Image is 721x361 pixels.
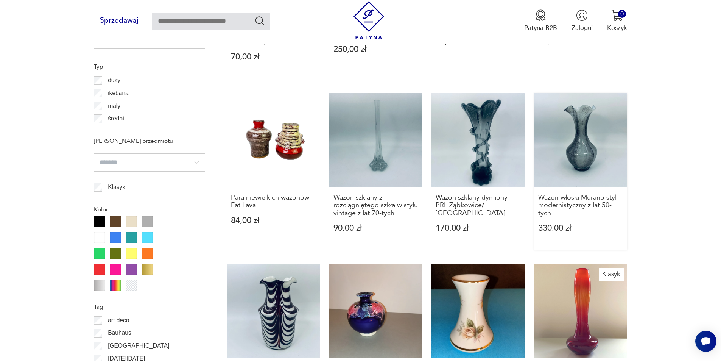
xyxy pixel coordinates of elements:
p: 250,00 zł [333,45,419,53]
p: średni [108,114,124,123]
p: 80,00 zł [436,38,521,45]
a: Para niewielkich wazonów Fat LavaPara niewielkich wazonów Fat Lava84,00 zł [227,93,320,250]
button: Szukaj [254,15,265,26]
h3: Brązowo-biały wazonik z gliny [PERSON_NAME] & [PERSON_NAME] [GEOGRAPHIC_DATA] - stan idealny [231,7,316,46]
p: Tag [94,302,205,312]
p: Typ [94,62,205,72]
p: Kolor [94,205,205,214]
a: Wazon szklany z rozciągniętego szkła w stylu vintage z lat 70-tychWazon szklany z rozciągniętego ... [329,93,423,250]
p: Koszyk [607,23,627,32]
a: Sprzedawaj [94,18,145,24]
a: Wazon włoski Murano styl modernistyczny z lat 50-tychWazon włoski Murano styl modernistyczny z la... [534,93,628,250]
iframe: Smartsupp widget button [695,331,716,352]
p: 50,00 zł [538,38,623,45]
h3: Wazon szklany dymiony PRL Ząbkowice/ [GEOGRAPHIC_DATA] [436,194,521,217]
button: 0Koszyk [607,9,627,32]
h3: Wazon szklany z rozciągniętego szkła w stylu vintage z lat 70-tych [333,194,419,217]
p: Zaloguj [572,23,593,32]
img: Patyna - sklep z meblami i dekoracjami vintage [350,1,388,39]
button: Patyna B2B [524,9,557,32]
p: Bauhaus [108,328,131,338]
p: Klasyk [108,182,125,192]
img: Ikona koszyka [611,9,623,21]
p: 70,00 zł [231,53,316,61]
img: Ikona medalu [535,9,547,21]
p: [GEOGRAPHIC_DATA] [108,341,169,351]
p: 90,00 zł [333,224,419,232]
p: [PERSON_NAME] przedmiotu [94,136,205,146]
a: Wazon szklany dymiony PRL Ząbkowice/ KrosnoWazon szklany dymiony PRL Ząbkowice/ [GEOGRAPHIC_DATA]... [431,93,525,250]
div: 0 [618,10,626,18]
p: 84,00 zł [231,217,316,225]
p: duży [108,75,120,85]
button: Zaloguj [572,9,593,32]
p: ikebana [108,88,129,98]
p: art deco [108,316,129,325]
button: Sprzedawaj [94,13,145,29]
img: Ikonka użytkownika [576,9,588,21]
p: Patyna B2B [524,23,557,32]
h3: Para niewielkich wazonów Fat Lava [231,194,316,209]
p: mały [108,101,120,111]
p: 170,00 zł [436,224,521,232]
p: 330,00 zł [538,224,623,232]
a: Ikona medaluPatyna B2B [524,9,557,32]
h3: Wazon włoski Murano styl modernistyczny z lat 50-tych [538,194,623,217]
